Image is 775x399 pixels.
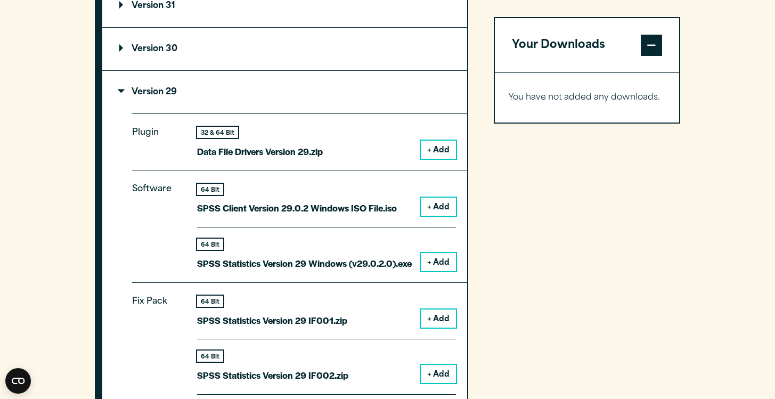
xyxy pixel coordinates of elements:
[102,71,467,113] summary: Version 29
[421,198,456,216] button: + Add
[102,28,467,70] summary: Version 30
[5,368,31,394] button: Open CMP widget
[197,296,223,307] div: 64 Bit
[197,239,223,250] div: 64 Bit
[132,182,180,262] p: Software
[119,2,175,10] p: Version 31
[197,351,223,362] div: 64 Bit
[197,368,348,383] p: SPSS Statistics Version 29 IF002.zip
[197,200,397,216] p: SPSS Client Version 29.0.2 Windows ISO File.iso
[197,184,223,195] div: 64 Bit
[119,88,177,96] p: Version 29
[197,127,238,138] div: 32 & 64 Bit
[197,313,347,328] p: SPSS Statistics Version 29 IF001.zip
[508,90,666,105] p: You have not added any downloads.
[495,18,680,72] button: Your Downloads
[495,72,680,123] div: Your Downloads
[421,141,456,159] button: + Add
[197,256,412,271] p: SPSS Statistics Version 29 Windows (v29.0.2.0).exe
[132,125,180,151] p: Plugin
[421,253,456,271] button: + Add
[421,365,456,383] button: + Add
[119,45,177,53] p: Version 30
[197,144,323,159] p: Data File Drivers Version 29.zip
[421,310,456,328] button: + Add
